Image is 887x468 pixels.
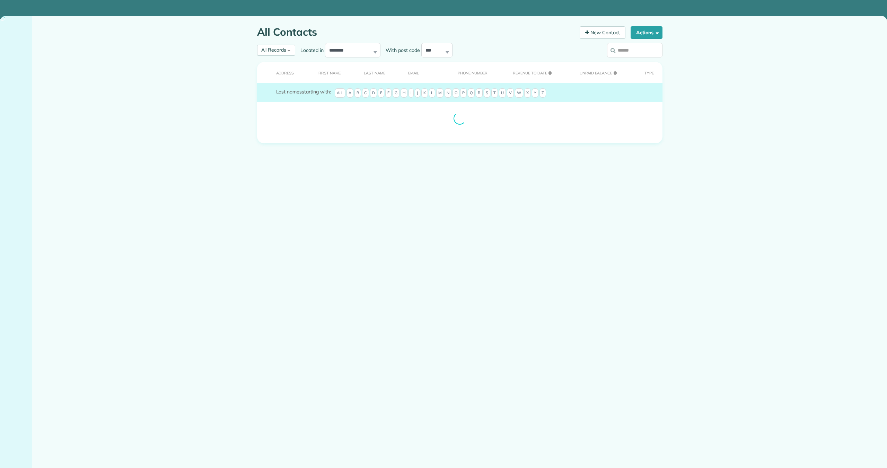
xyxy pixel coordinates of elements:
[397,62,447,83] th: Email
[539,88,546,98] span: Z
[515,88,523,98] span: W
[569,62,634,83] th: Unpaid Balance
[507,88,514,98] span: V
[295,47,325,54] label: Located in
[261,47,287,53] span: All Records
[276,89,302,95] span: Last names
[447,62,502,83] th: Phone number
[353,62,397,83] th: Last Name
[502,62,569,83] th: Revenue to Date
[378,88,384,98] span: E
[445,88,451,98] span: N
[257,26,575,38] h1: All Contacts
[308,62,353,83] th: First Name
[484,88,490,98] span: S
[385,88,392,98] span: F
[468,88,475,98] span: Q
[429,88,435,98] span: L
[409,88,414,98] span: I
[532,88,538,98] span: Y
[421,88,428,98] span: K
[370,88,377,98] span: D
[580,26,625,39] a: New Contact
[401,88,407,98] span: H
[499,88,506,98] span: U
[491,88,498,98] span: T
[460,88,467,98] span: P
[524,88,531,98] span: X
[257,62,308,83] th: Address
[362,88,369,98] span: C
[415,88,420,98] span: J
[476,88,483,98] span: R
[380,47,421,54] label: With post code
[393,88,399,98] span: G
[335,88,346,98] span: All
[276,88,331,95] label: starting with:
[453,88,459,98] span: O
[436,88,443,98] span: M
[631,26,662,39] button: Actions
[354,88,361,98] span: B
[634,62,662,83] th: Type
[346,88,353,98] span: A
